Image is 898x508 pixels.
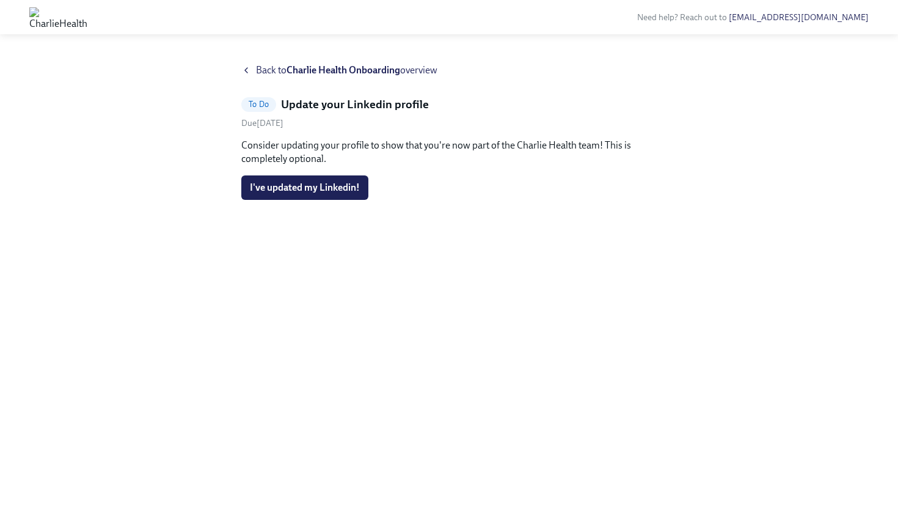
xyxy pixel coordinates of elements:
a: Back toCharlie Health Onboardingoverview [241,64,657,77]
span: Need help? Reach out to [637,12,869,23]
span: Due [DATE] [241,118,283,128]
a: [EMAIL_ADDRESS][DOMAIN_NAME] [729,12,869,23]
h5: Update your Linkedin profile [281,97,429,112]
button: I've updated my Linkedin! [241,175,368,200]
strong: Charlie Health Onboarding [287,64,400,76]
span: I've updated my Linkedin! [250,182,360,194]
span: To Do [241,100,276,109]
p: Consider updating your profile to show that you're now part of the Charlie Health team! This is c... [241,139,657,166]
img: CharlieHealth [29,7,87,27]
span: Back to overview [256,64,437,77]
